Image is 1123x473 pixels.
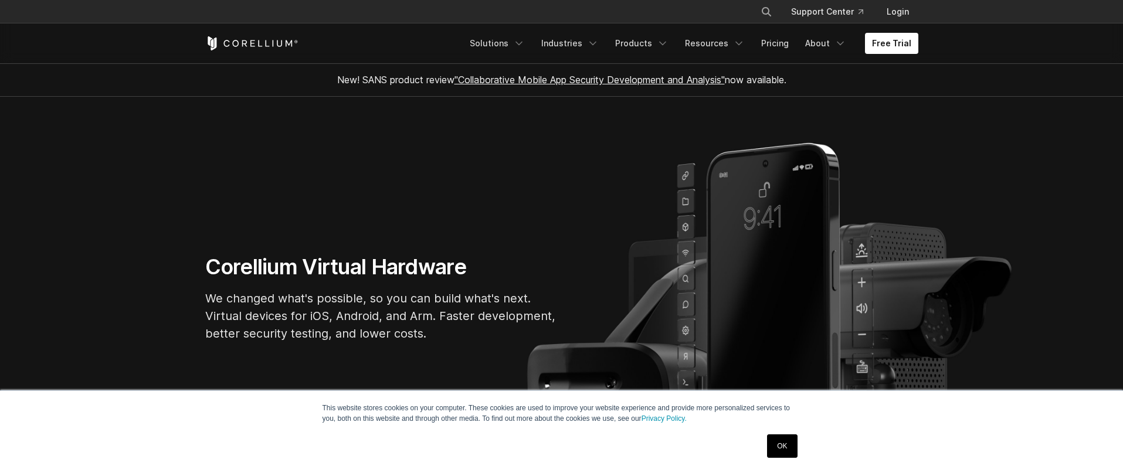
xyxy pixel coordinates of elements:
[754,33,796,54] a: Pricing
[767,434,797,458] a: OK
[782,1,873,22] a: Support Center
[205,36,298,50] a: Corellium Home
[877,1,918,22] a: Login
[798,33,853,54] a: About
[608,33,676,54] a: Products
[463,33,918,54] div: Navigation Menu
[323,403,801,424] p: This website stores cookies on your computer. These cookies are used to improve your website expe...
[205,290,557,342] p: We changed what's possible, so you can build what's next. Virtual devices for iOS, Android, and A...
[747,1,918,22] div: Navigation Menu
[337,74,786,86] span: New! SANS product review now available.
[205,254,557,280] h1: Corellium Virtual Hardware
[454,74,725,86] a: "Collaborative Mobile App Security Development and Analysis"
[463,33,532,54] a: Solutions
[642,414,687,423] a: Privacy Policy.
[865,33,918,54] a: Free Trial
[756,1,777,22] button: Search
[678,33,752,54] a: Resources
[534,33,606,54] a: Industries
